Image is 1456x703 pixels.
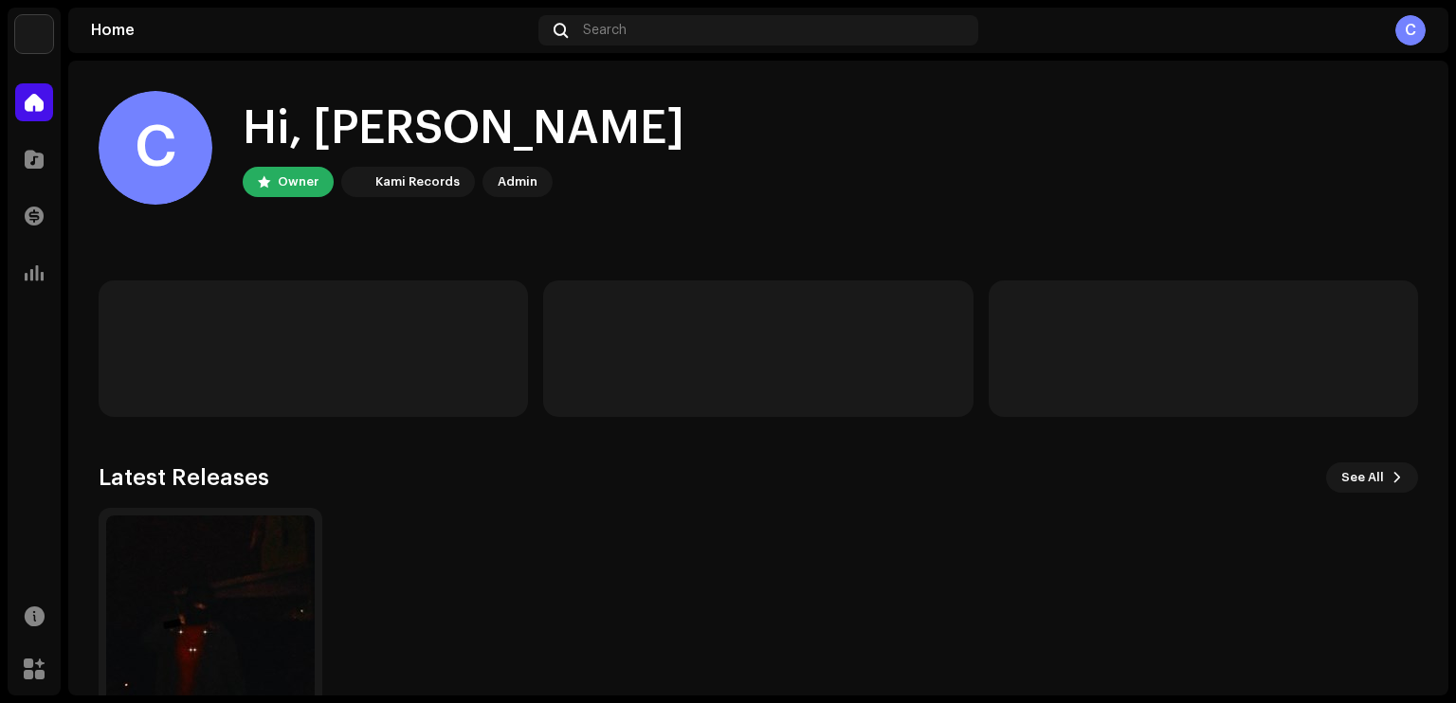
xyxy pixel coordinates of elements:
[99,462,269,493] h3: Latest Releases
[375,171,460,193] div: Kami Records
[1326,462,1418,493] button: See All
[498,171,537,193] div: Admin
[345,171,368,193] img: 33004b37-325d-4a8b-b51f-c12e9b964943
[278,171,318,193] div: Owner
[583,23,627,38] span: Search
[99,91,212,205] div: C
[91,23,531,38] div: Home
[1341,459,1384,496] span: See All
[15,15,53,53] img: 33004b37-325d-4a8b-b51f-c12e9b964943
[1395,15,1426,45] div: C
[243,99,684,159] div: Hi, [PERSON_NAME]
